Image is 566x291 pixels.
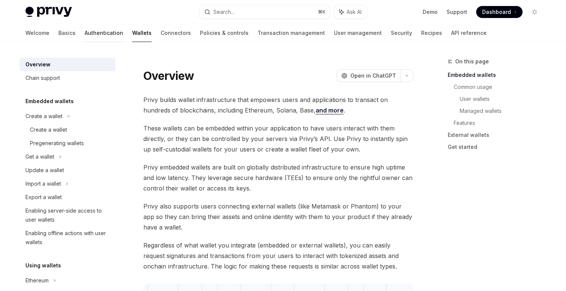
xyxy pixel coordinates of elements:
a: Common usage [454,81,547,93]
span: Open in ChatGPT [350,72,396,79]
div: Ethereum [25,276,49,285]
a: Security [391,24,412,42]
a: Basics [58,24,76,42]
h5: Embedded wallets [25,97,74,106]
span: Dashboard [482,8,511,16]
div: Get a wallet [25,152,54,161]
a: Overview [19,58,115,71]
a: and more [316,106,344,114]
a: Transaction management [258,24,325,42]
a: Managed wallets [460,105,547,117]
a: Connectors [161,24,191,42]
span: Privy builds wallet infrastructure that empowers users and applications to transact on hundreds o... [143,94,413,115]
div: Enabling server-side access to user wallets [25,206,111,224]
div: Create a wallet [25,112,63,121]
div: Overview [25,60,51,69]
span: Regardless of what wallet you integrate (embedded or external wallets), you can easily request si... [143,240,413,271]
a: Enabling offline actions with user wallets [19,226,115,249]
a: Policies & controls [200,24,249,42]
button: Search...⌘K [199,5,330,19]
a: Recipes [421,24,442,42]
a: Welcome [25,24,49,42]
span: ⌘ K [318,9,326,15]
div: Chain support [25,73,60,82]
span: Privy embedded wallets are built on globally distributed infrastructure to ensure high uptime and... [143,162,413,193]
a: Export a wallet [19,190,115,204]
a: Pregenerating wallets [19,136,115,150]
a: Get started [448,141,547,153]
a: Embedded wallets [448,69,547,81]
a: Create a wallet [19,123,115,136]
a: Demo [423,8,438,16]
a: Wallets [132,24,152,42]
h5: Using wallets [25,261,61,270]
div: Create a wallet [30,125,67,134]
a: Support [447,8,467,16]
button: Toggle dark mode [529,6,541,18]
a: Dashboard [476,6,523,18]
div: Search... [213,7,234,16]
div: Export a wallet [25,193,62,202]
div: Pregenerating wallets [30,139,84,148]
a: Authentication [85,24,123,42]
a: User management [334,24,382,42]
a: Update a wallet [19,163,115,177]
div: Enabling offline actions with user wallets [25,229,111,247]
a: Features [454,117,547,129]
h1: Overview [143,69,194,82]
button: Ask AI [334,5,367,19]
span: Ask AI [347,8,362,16]
span: On this page [455,57,489,66]
a: Chain support [19,71,115,85]
a: User wallets [460,93,547,105]
img: light logo [25,7,72,17]
div: Update a wallet [25,166,64,175]
a: External wallets [448,129,547,141]
button: Open in ChatGPT [337,69,401,82]
a: API reference [451,24,487,42]
a: Enabling server-side access to user wallets [19,204,115,226]
span: Privy also supports users connecting external wallets (like Metamask or Phantom) to your app so t... [143,201,413,232]
div: Import a wallet [25,179,61,188]
span: These wallets can be embedded within your application to have users interact with them directly, ... [143,123,413,154]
